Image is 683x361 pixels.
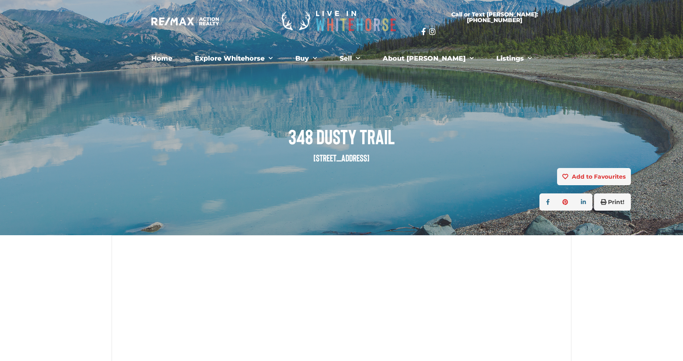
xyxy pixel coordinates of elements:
[572,173,626,180] strong: Add to Favourites
[557,168,631,185] button: Add to Favourites
[490,50,538,67] a: Listings
[289,50,323,67] a: Buy
[431,11,558,23] span: Call or Text [PERSON_NAME]: [PHONE_NUMBER]
[421,7,568,28] a: Call or Text [PERSON_NAME]: [PHONE_NUMBER]
[608,198,624,206] strong: Print!
[52,125,631,148] span: 348 Dusty Trail
[334,50,366,67] a: Sell
[145,50,178,67] a: Home
[377,50,480,67] a: About [PERSON_NAME]
[594,193,631,211] button: Print!
[313,152,370,163] small: [STREET_ADDRESS]
[116,50,567,67] nav: Menu
[189,50,279,67] a: Explore Whitehorse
